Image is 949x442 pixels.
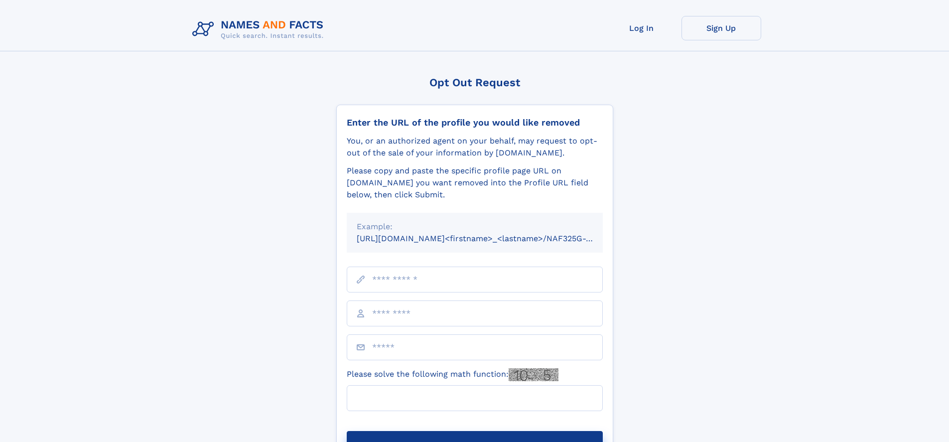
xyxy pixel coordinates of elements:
[347,135,603,159] div: You, or an authorized agent on your behalf, may request to opt-out of the sale of your informatio...
[681,16,761,40] a: Sign Up
[347,117,603,128] div: Enter the URL of the profile you would like removed
[336,76,613,89] div: Opt Out Request
[357,221,593,233] div: Example:
[347,368,558,381] label: Please solve the following math function:
[357,234,622,243] small: [URL][DOMAIN_NAME]<firstname>_<lastname>/NAF325G-xxxxxxxx
[188,16,332,43] img: Logo Names and Facts
[347,165,603,201] div: Please copy and paste the specific profile page URL on [DOMAIN_NAME] you want removed into the Pr...
[602,16,681,40] a: Log In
